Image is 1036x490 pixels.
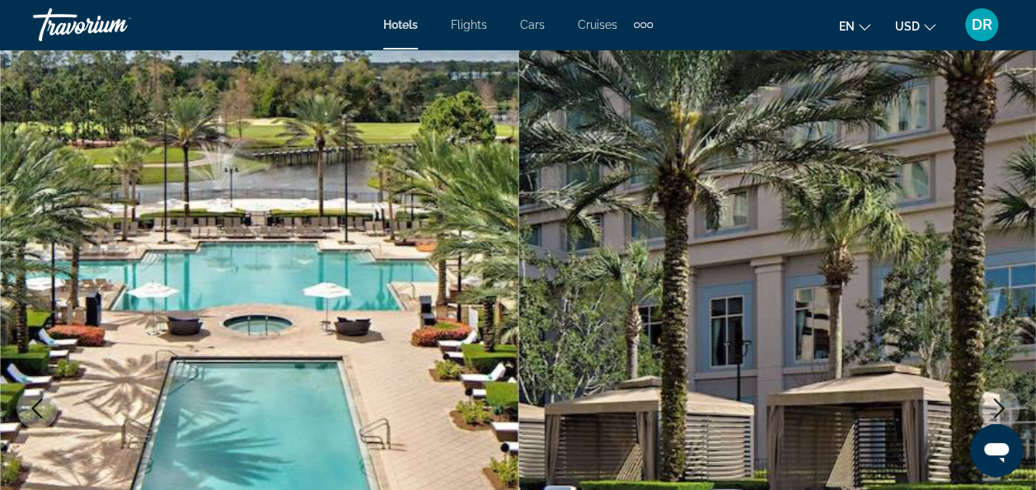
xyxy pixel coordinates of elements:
[960,7,1003,42] button: User Menu
[634,12,653,38] button: Extra navigation items
[33,3,198,46] a: Travorium
[895,20,920,33] span: USD
[520,18,545,31] a: Cars
[978,388,1020,429] button: Next image
[578,18,617,31] a: Cruises
[895,14,935,38] button: Change currency
[451,18,487,31] a: Flights
[839,14,870,38] button: Change language
[383,18,418,31] a: Hotels
[16,388,58,429] button: Previous image
[839,20,855,33] span: en
[972,16,992,33] span: DR
[970,424,1023,477] iframe: Button to launch messaging window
